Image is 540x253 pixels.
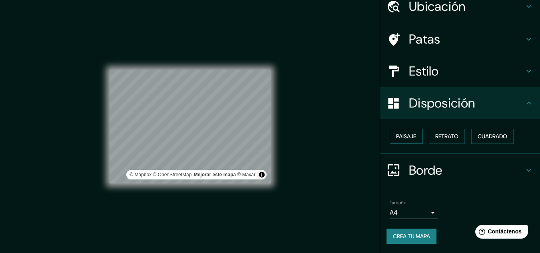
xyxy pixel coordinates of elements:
[409,162,442,179] font: Borde
[380,23,540,55] div: Patas
[110,70,271,183] canvas: Mapa
[237,172,255,177] a: Maxar
[380,154,540,186] div: Borde
[390,199,406,206] font: Tamaño
[380,87,540,119] div: Disposición
[390,129,422,144] button: Paisaje
[429,129,465,144] button: Retrato
[396,133,416,140] font: Paisaje
[387,229,436,244] button: Crea tu mapa
[478,133,507,140] font: Cuadrado
[153,172,192,177] a: Mapa de OpenStreet
[130,172,151,177] a: Mapbox
[390,206,438,219] div: A4
[194,172,236,177] font: Mejorar este mapa
[435,133,458,140] font: Retrato
[237,172,255,177] font: © Maxar
[409,63,439,80] font: Estilo
[194,172,236,177] a: Map feedback
[409,95,475,112] font: Disposición
[471,129,514,144] button: Cuadrado
[393,233,430,240] font: Crea tu mapa
[257,170,267,179] button: Activar o desactivar atribución
[130,172,151,177] font: © Mapbox
[409,31,440,48] font: Patas
[390,208,398,217] font: A4
[469,222,531,244] iframe: Lanzador de widgets de ayuda
[153,172,192,177] font: © OpenStreetMap
[380,55,540,87] div: Estilo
